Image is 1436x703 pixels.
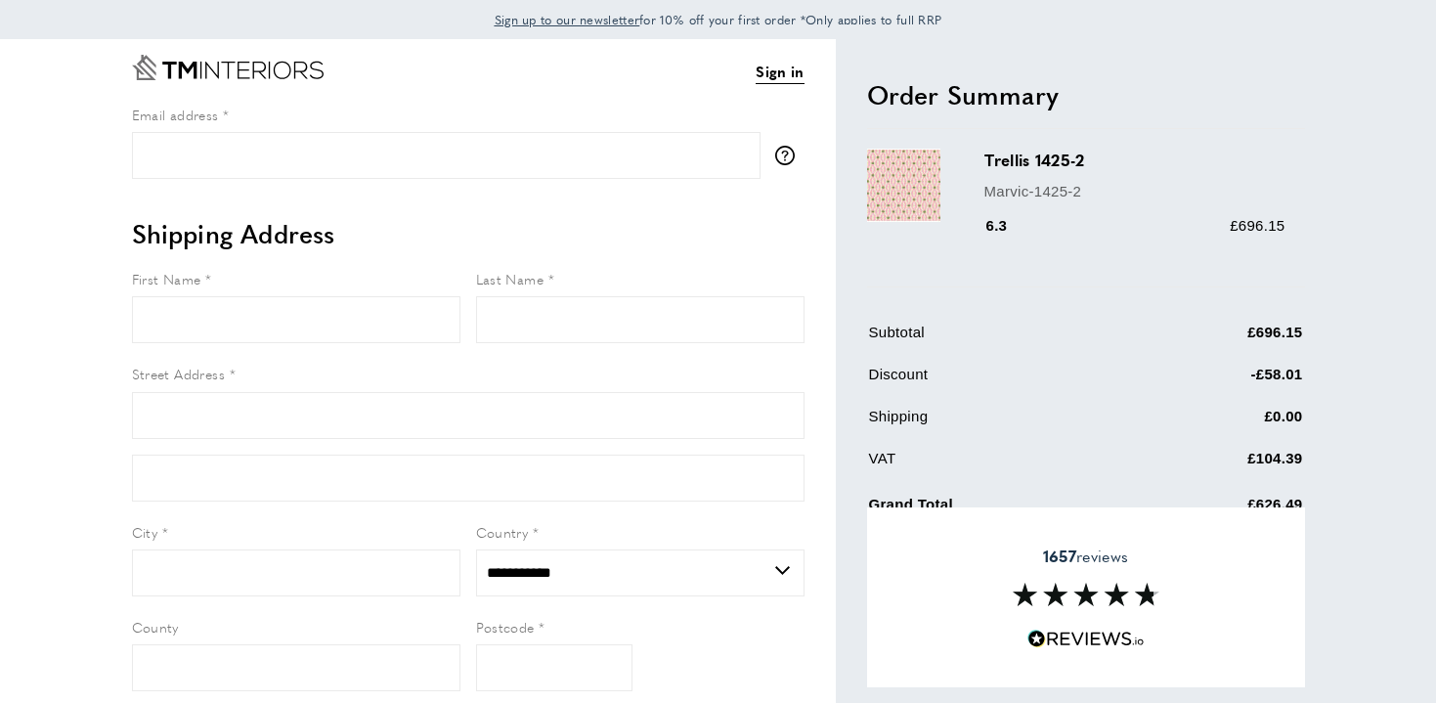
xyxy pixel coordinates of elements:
td: £104.39 [1132,447,1303,485]
h3: Trellis 1425-2 [984,149,1285,171]
span: First Name [132,269,201,288]
span: County [132,617,179,637]
td: Shipping [869,405,1131,443]
span: Postcode [476,617,535,637]
span: Country [476,522,529,542]
td: Discount [869,363,1131,401]
td: VAT [869,447,1131,485]
div: 6.3 [984,214,1035,238]
img: Trellis 1425-2 [867,149,940,222]
td: Subtotal [869,321,1131,359]
h2: Order Summary [867,77,1305,112]
td: -£58.01 [1132,363,1303,401]
span: Street Address [132,364,226,383]
img: Reviews section [1013,583,1159,606]
p: Marvic-1425-2 [984,180,1285,203]
button: More information [775,146,805,165]
h2: Shipping Address [132,216,805,251]
a: Go to Home page [132,55,324,80]
span: £696.15 [1230,217,1284,234]
span: for 10% off your first order *Only applies to full RRP [495,11,942,28]
span: Last Name [476,269,544,288]
span: Sign up to our newsletter [495,11,640,28]
td: £0.00 [1132,405,1303,443]
a: Sign up to our newsletter [495,10,640,29]
span: Email address [132,105,219,124]
td: £696.15 [1132,321,1303,359]
strong: 1657 [1043,545,1076,567]
a: Sign in [756,60,804,84]
td: Grand Total [869,489,1131,531]
img: Reviews.io 5 stars [1027,630,1145,648]
span: City [132,522,158,542]
span: reviews [1043,547,1128,566]
td: £626.49 [1132,489,1303,531]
